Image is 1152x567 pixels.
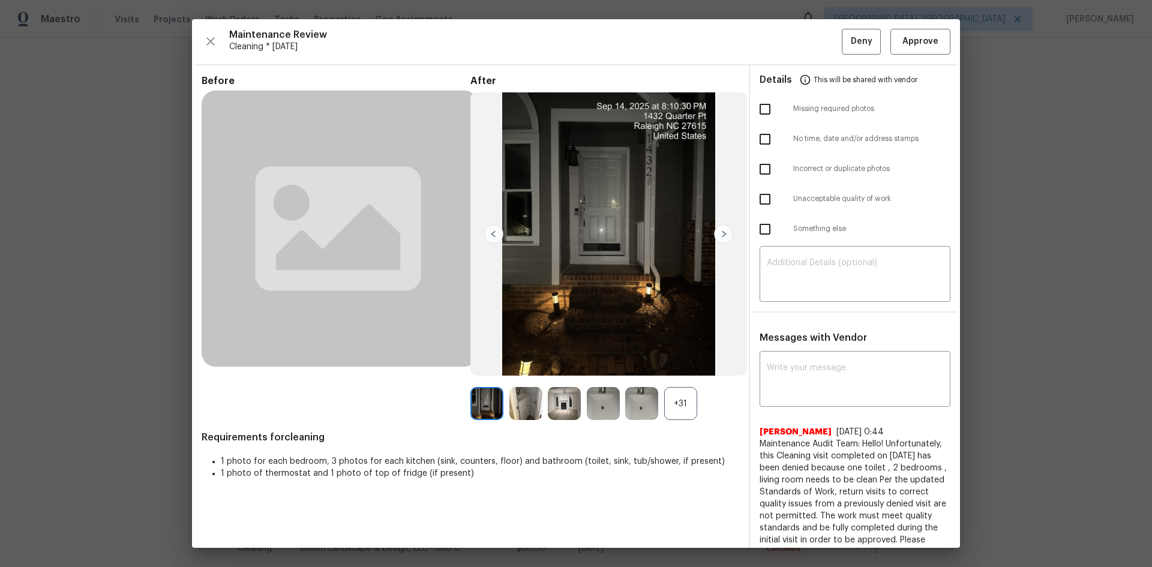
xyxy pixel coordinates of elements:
li: 1 photo of thermostat and 1 photo of top of fridge (if present) [221,467,739,479]
span: Something else [793,224,950,234]
img: left-chevron-button-url [484,224,503,244]
span: Incorrect or duplicate photos [793,164,950,174]
span: Deny [851,34,872,49]
span: [PERSON_NAME] [760,426,832,438]
div: Incorrect or duplicate photos [750,154,960,184]
span: Missing required photos [793,104,950,114]
span: Maintenance Review [229,29,842,41]
span: Requirements for cleaning [202,431,739,443]
span: Details [760,65,792,94]
div: No time, date and/or address stamps [750,124,960,154]
span: Unacceptable quality of work [793,194,950,204]
button: Deny [842,29,881,55]
span: Cleaning * [DATE] [229,41,842,53]
span: Messages with Vendor [760,333,867,343]
div: Unacceptable quality of work [750,184,960,214]
span: No time, date and/or address stamps [793,134,950,144]
img: right-chevron-button-url [714,224,733,244]
span: This will be shared with vendor [814,65,917,94]
span: [DATE] 0:44 [836,428,884,436]
li: 1 photo for each bedroom, 3 photos for each kitchen (sink, counters, floor) and bathroom (toilet,... [221,455,739,467]
button: Approve [890,29,950,55]
div: Missing required photos [750,94,960,124]
span: Approve [902,34,938,49]
span: After [470,75,739,87]
div: Something else [750,214,960,244]
div: +31 [664,387,697,420]
span: Before [202,75,470,87]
